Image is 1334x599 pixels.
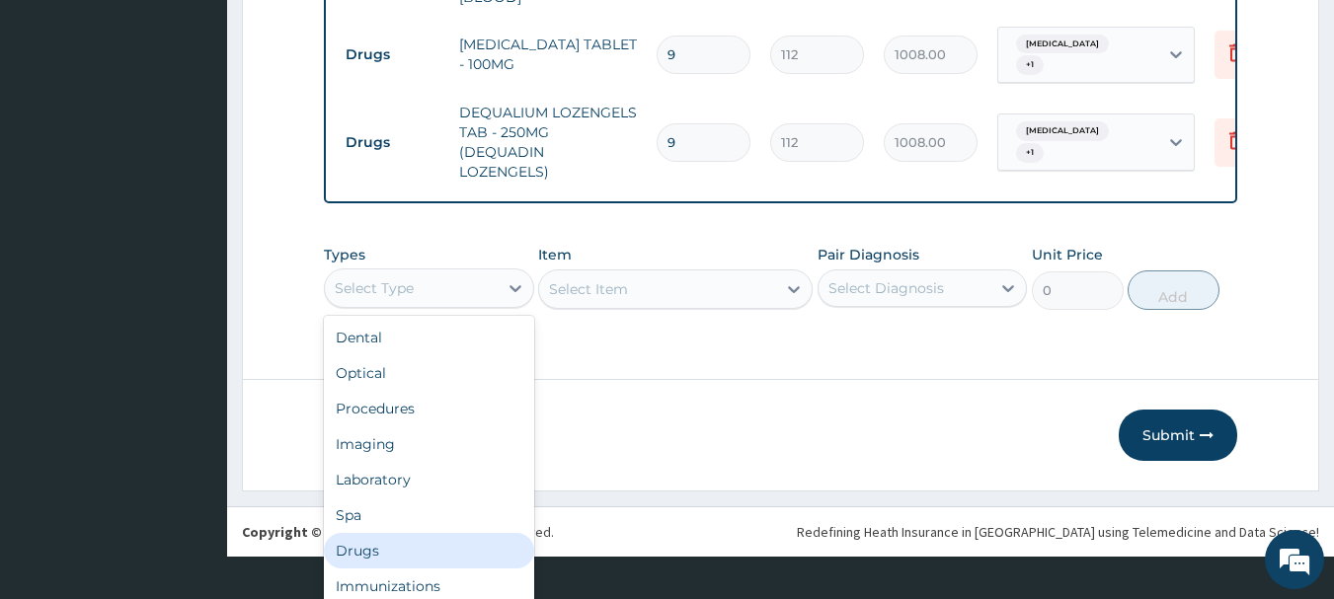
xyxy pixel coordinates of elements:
[1128,270,1219,310] button: Add
[1032,245,1103,264] label: Unit Price
[797,522,1319,542] div: Redefining Heath Insurance in [GEOGRAPHIC_DATA] using Telemedicine and Data Science!
[103,111,332,136] div: Chat with us now
[10,394,376,463] textarea: Type your message and hit 'Enter'
[37,99,80,148] img: d_794563401_company_1708531726252_794563401
[324,497,534,533] div: Spa
[324,10,371,57] div: Minimize live chat window
[242,523,441,541] strong: Copyright © 2017 .
[324,533,534,568] div: Drugs
[1016,55,1044,75] span: + 1
[449,93,647,191] td: DEQUALIUM LOZENGELS TAB - 250MG (DEQUADIN LOZENGELS)
[324,355,534,391] div: Optical
[324,426,534,462] div: Imaging
[324,391,534,426] div: Procedures
[115,176,273,375] span: We're online!
[324,320,534,355] div: Dental
[449,25,647,84] td: [MEDICAL_DATA] TABLET - 100MG
[324,247,365,263] label: Types
[538,245,572,264] label: Item
[335,278,414,298] div: Select Type
[227,506,1334,557] footer: All rights reserved.
[324,462,534,497] div: Laboratory
[336,124,449,161] td: Drugs
[1016,143,1044,163] span: + 1
[828,278,944,298] div: Select Diagnosis
[1016,121,1109,141] span: [MEDICAL_DATA]
[1016,35,1109,54] span: [MEDICAL_DATA]
[336,37,449,73] td: Drugs
[818,245,919,264] label: Pair Diagnosis
[1119,410,1237,461] button: Submit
